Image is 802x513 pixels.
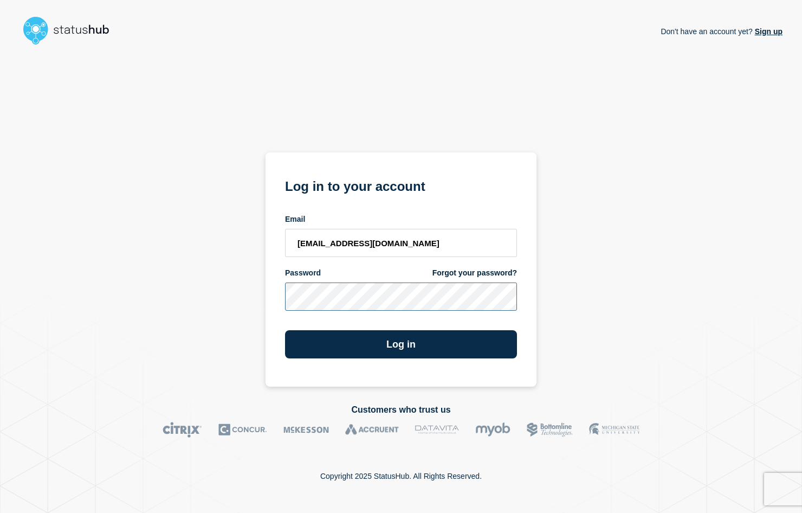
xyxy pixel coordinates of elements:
h1: Log in to your account [285,175,517,195]
p: Copyright 2025 StatusHub. All Rights Reserved. [320,472,482,480]
img: StatusHub logo [20,13,122,48]
img: DataVita logo [415,422,459,438]
button: Log in [285,330,517,358]
input: password input [285,283,517,311]
span: Email [285,214,305,225]
img: Bottomline logo [527,422,573,438]
img: McKesson logo [283,422,329,438]
a: Sign up [753,27,782,36]
img: Citrix logo [163,422,202,438]
span: Password [285,268,321,278]
img: myob logo [475,422,510,438]
img: Concur logo [218,422,267,438]
img: Accruent logo [345,422,399,438]
img: MSU logo [589,422,639,438]
p: Don't have an account yet? [661,18,782,44]
input: email input [285,229,517,257]
h2: Customers who trust us [20,405,782,415]
a: Forgot your password? [432,268,517,278]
